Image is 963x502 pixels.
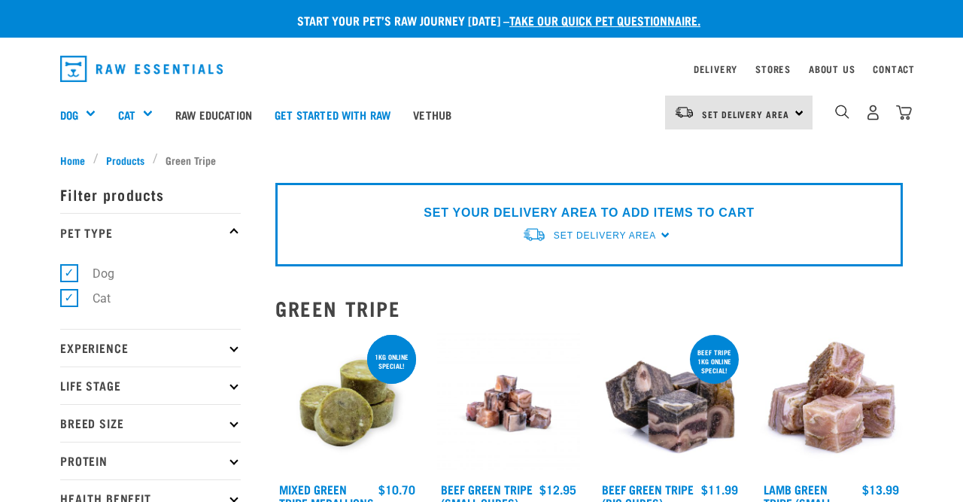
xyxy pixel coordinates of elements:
[865,105,881,120] img: user.png
[60,175,241,213] p: Filter products
[701,482,738,496] div: $11.99
[809,66,855,71] a: About Us
[835,105,849,119] img: home-icon-1@2x.png
[760,332,904,476] img: 1133 Green Tripe Lamb Small Cubes 01
[598,332,742,476] img: 1044 Green Tripe Beef
[896,105,912,120] img: home-icon@2x.png
[60,106,78,123] a: Dog
[522,227,546,242] img: van-moving.png
[60,404,241,442] p: Breed Size
[509,17,700,23] a: take our quick pet questionnaire.
[99,152,153,168] a: Products
[539,482,576,496] div: $12.95
[378,482,415,496] div: $10.70
[690,341,739,382] div: Beef tripe 1kg online special!
[60,367,241,404] p: Life Stage
[873,66,915,71] a: Contact
[554,230,656,241] span: Set Delivery Area
[60,152,93,168] a: Home
[275,332,419,476] img: Mixed Green Tripe
[424,204,754,222] p: SET YOUR DELIVERY AREA TO ADD ITEMS TO CART
[275,297,903,320] h2: Green Tripe
[60,152,903,168] nav: breadcrumbs
[367,345,416,377] div: 1kg online special!
[60,56,223,82] img: Raw Essentials Logo
[118,106,135,123] a: Cat
[702,111,789,117] span: Set Delivery Area
[437,332,581,476] img: Beef Tripe Bites 1634
[68,264,120,283] label: Dog
[402,84,463,145] a: Vethub
[60,213,241,251] p: Pet Type
[60,329,241,367] p: Experience
[694,66,737,71] a: Delivery
[68,289,117,308] label: Cat
[164,84,263,145] a: Raw Education
[106,152,144,168] span: Products
[755,66,791,71] a: Stores
[60,152,85,168] span: Home
[48,50,915,88] nav: dropdown navigation
[862,482,899,496] div: $13.99
[674,105,694,119] img: van-moving.png
[263,84,402,145] a: Get started with Raw
[60,442,241,479] p: Protein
